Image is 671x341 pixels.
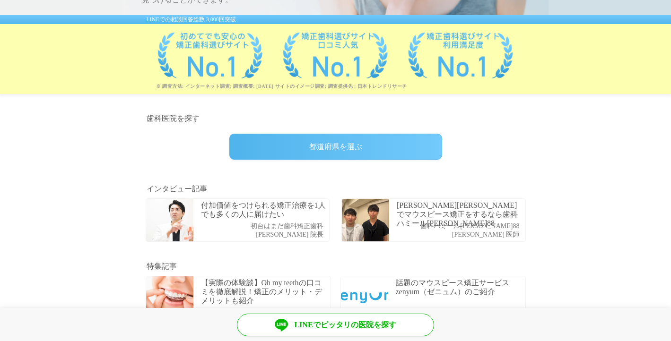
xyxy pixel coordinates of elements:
[237,314,434,336] a: LINEでピッタリの医院を探す
[336,271,531,324] a: 今話題の矯正サービスZenyumのご紹介！話題のマウスピース矯正サービスzenyum（ゼニュム）のご紹介
[156,83,549,89] p: ※ 調査方法: インターネット調査; 調査概要: [DATE] サイトのイメージ調査; 調査提供先 : 日本トレンドリサーチ
[397,201,523,228] p: [PERSON_NAME][PERSON_NAME]でマウスピース矯正をするなら歯科ハミール[PERSON_NAME]88
[146,276,193,319] img: 【実際の体験談】Oh my teethの口コミを徹底解説！矯正のメリット・デメリットも紹介
[337,194,531,247] a: 茂木先生・赤崎先生ツーショット[PERSON_NAME][PERSON_NAME]でマウスピース矯正をするなら歯科ハミール[PERSON_NAME]88歯科ハミール[PERSON_NAME]88...
[201,278,328,306] p: 【実際の体験談】Oh my teethの口コミを徹底解説！矯正のメリット・デメリットも紹介
[147,183,525,195] h2: インタビュー記事
[251,231,323,239] p: [PERSON_NAME] 院長
[201,201,327,219] p: 付加価値をつけられる矯正治療を1人でも多くの人に届けたい
[229,134,442,160] div: 都道府県を選ぶ
[341,276,388,319] img: 今話題の矯正サービスZenyumのご紹介！
[123,15,549,24] div: LINEでの相談回答総数 3,000回突破
[146,199,193,241] img: 歯科医師_濱田啓一先生_説明中
[342,199,389,241] img: 茂木先生・赤崎先生ツーショット
[251,222,323,230] p: 初台はまだ歯科矯正歯科
[141,194,335,247] a: 歯科医師_濱田啓一先生_説明中付加価値をつけられる矯正治療を1人でも多くの人に届けたい初台はまだ歯科矯正歯科[PERSON_NAME] 院長
[396,278,523,296] p: 話題のマウスピース矯正サービスzenyum（ゼニュム）のご紹介
[420,222,519,230] p: 歯科ハミール[PERSON_NAME]88
[147,113,525,124] h2: 歯科医院を探す
[141,271,336,324] a: 【実際の体験談】Oh my teethの口コミを徹底解説！矯正のメリット・デメリットも紹介【実際の体験談】Oh my teethの口コミを徹底解説！矯正のメリット・デメリットも紹介
[147,261,525,272] h2: 特集記事
[420,231,519,239] p: [PERSON_NAME] 医師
